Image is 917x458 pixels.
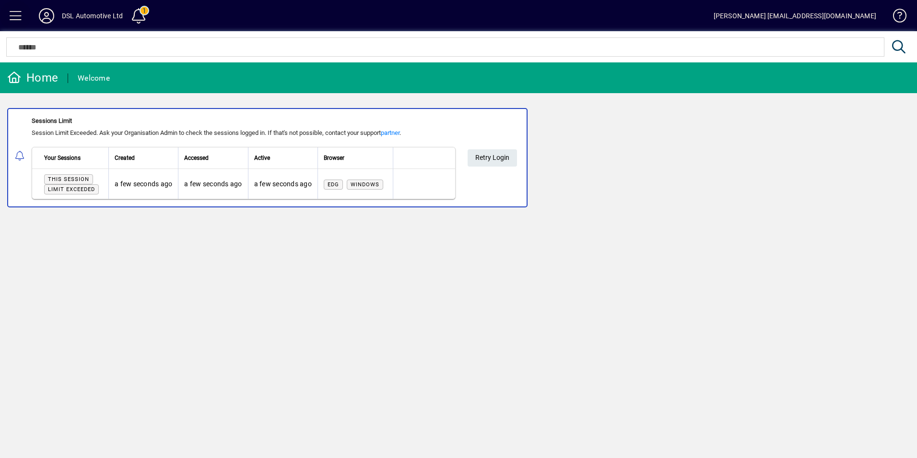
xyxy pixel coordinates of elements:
span: Limit exceeded [48,186,95,193]
div: Home [7,70,58,85]
button: Profile [31,7,62,24]
td: a few seconds ago [108,169,178,199]
span: Active [254,153,270,163]
span: Windows [351,181,379,188]
div: [PERSON_NAME] [EMAIL_ADDRESS][DOMAIN_NAME] [714,8,876,24]
span: This session [48,176,89,182]
button: Retry Login [468,149,517,167]
span: Created [115,153,135,163]
a: Knowledge Base [886,2,905,33]
div: DSL Automotive Ltd [62,8,123,24]
a: partner [381,129,400,136]
td: a few seconds ago [178,169,247,199]
span: Your Sessions [44,153,81,163]
span: Browser [324,153,344,163]
td: a few seconds ago [248,169,317,199]
span: Retry Login [475,150,509,166]
span: Accessed [184,153,209,163]
span: Edg [328,181,339,188]
div: Sessions Limit [32,116,456,126]
div: Session Limit Exceeded. Ask your Organisation Admin to check the sessions logged in. If that's no... [32,128,456,138]
div: Welcome [78,71,110,86]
